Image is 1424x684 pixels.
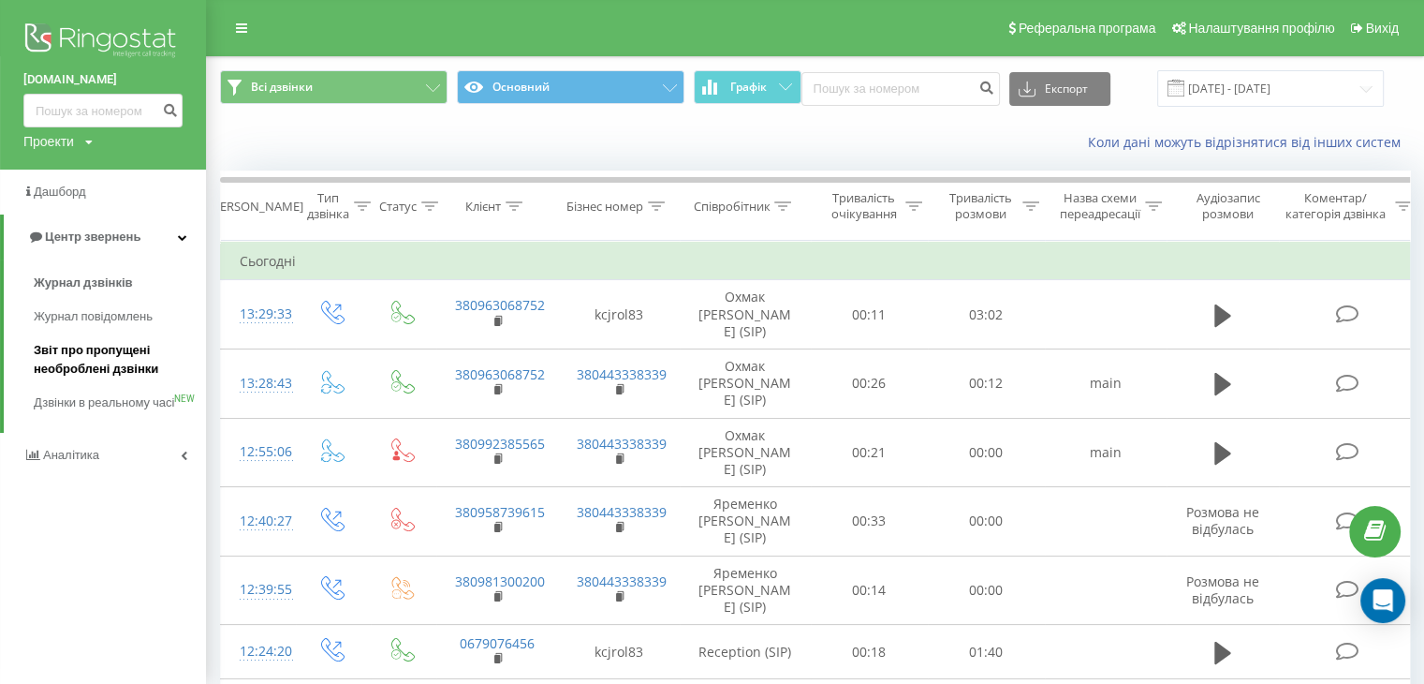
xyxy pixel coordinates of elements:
span: Дзвінки в реальному часі [34,394,174,412]
div: Клієнт [465,199,501,215]
button: Графік [694,70,801,104]
td: 00:12 [928,349,1045,418]
td: 01:40 [928,625,1045,679]
a: 380443338339 [577,365,667,383]
td: 00:33 [811,487,928,557]
td: 00:14 [811,556,928,625]
td: Охмак [PERSON_NAME] (SIP) [680,349,811,418]
td: Охмак [PERSON_NAME] (SIP) [680,418,811,487]
span: Звіт про пропущені необроблені дзвінки [34,341,197,379]
div: Назва схеми переадресації [1060,190,1140,222]
a: 380443338339 [577,572,667,590]
td: 03:02 [928,280,1045,349]
span: Вихід [1366,21,1399,36]
a: 380443338339 [577,435,667,453]
span: Реферальна програма [1019,21,1156,36]
span: Налаштування профілю [1188,21,1334,36]
a: 380963068752 [455,296,545,314]
td: Яременко [PERSON_NAME] (SIP) [680,556,811,625]
div: Тривалість очікування [827,190,901,222]
td: Reception (SIP) [680,625,811,679]
div: 12:39:55 [240,572,277,608]
td: Охмак [PERSON_NAME] (SIP) [680,280,811,349]
span: Журнал дзвінків [34,274,133,292]
span: Розмова не відбулась [1186,503,1259,538]
td: 00:00 [928,487,1045,557]
td: main [1045,349,1167,418]
a: Центр звернень [4,215,206,260]
div: Open Intercom Messenger [1360,578,1405,623]
a: Дзвінки в реальному часіNEW [34,386,206,420]
a: Звіт про пропущені необроблені дзвінки [34,334,206,386]
div: 12:40:27 [240,503,277,540]
div: Аудіозапис розмови [1182,190,1273,222]
input: Пошук за номером [23,94,183,127]
td: 00:00 [928,418,1045,487]
input: Пошук за номером [801,72,1000,106]
div: [PERSON_NAME] [209,199,303,215]
td: 00:00 [928,556,1045,625]
div: 12:55:06 [240,434,277,470]
span: Аналiтика [43,448,99,462]
td: 00:21 [811,418,928,487]
span: Центр звернень [45,230,140,244]
div: Співробітник [693,199,770,215]
div: 13:28:43 [240,365,277,402]
span: Графік [730,81,767,94]
div: Статус [379,199,417,215]
img: Ringostat logo [23,19,183,66]
div: Тип дзвінка [307,190,349,222]
span: Дашборд [34,185,86,199]
a: 380992385565 [455,435,545,453]
a: 380963068752 [455,365,545,383]
a: Коли дані можуть відрізнятися вiд інших систем [1088,133,1410,151]
a: Журнал повідомлень [34,300,206,334]
a: 380443338339 [577,503,667,521]
td: kcjrol83 [558,625,680,679]
a: 0679076456 [460,634,535,652]
span: Розмова не відбулась [1186,572,1259,607]
td: kcjrol83 [558,280,680,349]
td: 00:26 [811,349,928,418]
td: Яременко [PERSON_NAME] (SIP) [680,487,811,557]
button: Всі дзвінки [220,70,448,104]
a: Журнал дзвінків [34,266,206,300]
button: Експорт [1009,72,1110,106]
div: 12:24:20 [240,633,277,670]
div: Бізнес номер [566,199,643,215]
div: Коментар/категорія дзвінка [1281,190,1390,222]
td: 00:18 [811,625,928,679]
span: Журнал повідомлень [34,307,153,326]
span: Всі дзвінки [251,80,313,95]
a: 380958739615 [455,503,545,521]
a: 380981300200 [455,572,545,590]
button: Основний [457,70,684,104]
div: Тривалість розмови [944,190,1018,222]
td: Сьогодні [221,243,1419,280]
div: Проекти [23,132,74,151]
td: 00:11 [811,280,928,349]
td: main [1045,418,1167,487]
div: 13:29:33 [240,296,277,333]
a: [DOMAIN_NAME] [23,70,183,89]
